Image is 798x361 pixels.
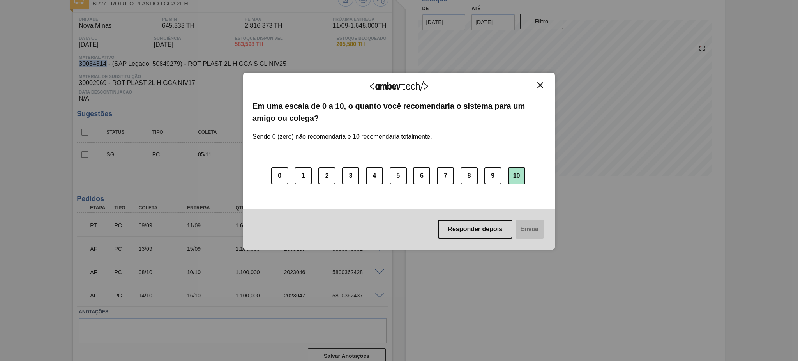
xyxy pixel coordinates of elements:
button: 5 [390,167,407,184]
button: 3 [342,167,359,184]
button: Responder depois [438,220,513,239]
button: 7 [437,167,454,184]
button: 9 [484,167,501,184]
button: 0 [271,167,288,184]
label: Em uma escala de 0 a 10, o quanto você recomendaria o sistema para um amigo ou colega? [252,100,546,124]
button: 6 [413,167,430,184]
label: Sendo 0 (zero) não recomendaria e 10 recomendaria totalmente. [252,124,432,140]
button: 8 [461,167,478,184]
button: 2 [318,167,335,184]
button: 10 [508,167,525,184]
button: 1 [295,167,312,184]
img: Logo Ambevtech [370,81,428,91]
button: 4 [366,167,383,184]
button: Close [535,82,546,88]
img: Close [537,82,543,88]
